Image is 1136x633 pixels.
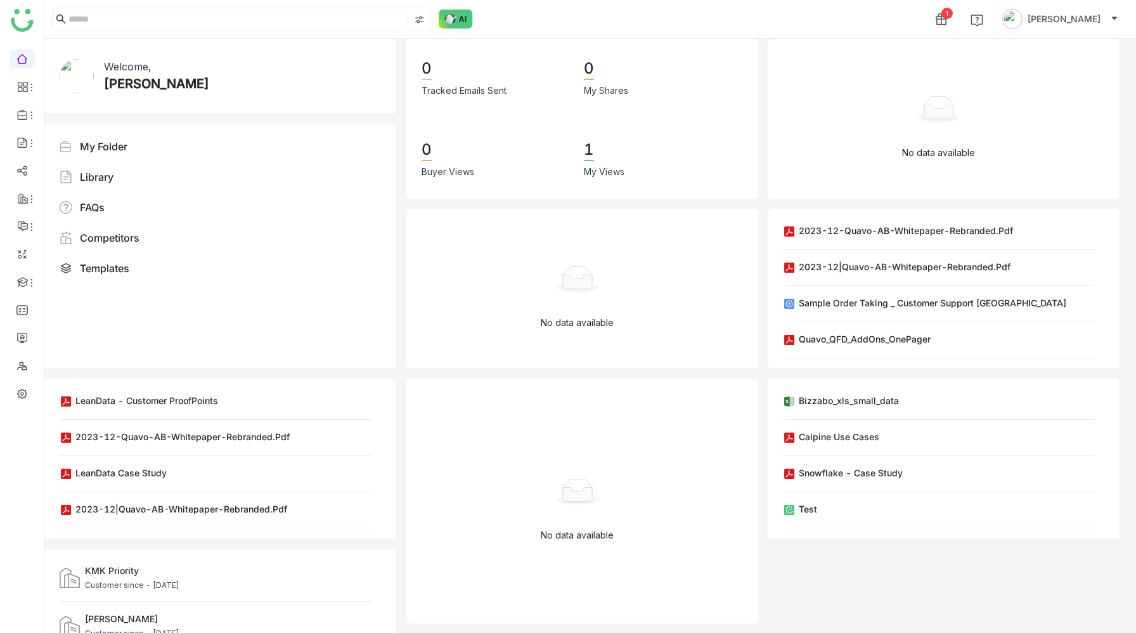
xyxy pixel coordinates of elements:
p: No data available [541,528,614,542]
div: 2023-12-Quavo-AB-Whitepaper-Rebranded.pdf [799,224,1013,237]
div: Test [799,502,817,516]
span: [PERSON_NAME] [1028,12,1100,26]
img: 645090ea6b2d153120ef2a28 [60,59,94,93]
div: Competitors [80,230,139,245]
img: search-type.svg [415,15,425,25]
div: My Shares [584,84,628,98]
div: Customer since - [DATE] [85,580,179,591]
div: 2023-12|Quavo-AB-Whitepaper-Rebranded.pdf [799,260,1010,273]
div: Sample Order Taking _ Customer Support [GEOGRAPHIC_DATA] [799,296,1066,310]
div: Calpine Use Cases [799,430,879,443]
div: 0 [584,58,594,80]
div: 0 [422,140,432,161]
p: No data available [541,316,614,330]
img: customers.svg [60,568,80,588]
div: Snowflake - Case Study [799,466,903,480]
div: Buyer Views [422,165,474,179]
img: logo [11,9,34,32]
img: avatar [1002,9,1023,29]
div: KMK Priority [85,564,179,577]
div: 1 [584,140,594,161]
div: LeanData - Customer ProofPoints [75,394,218,407]
div: Library [80,169,113,185]
div: 2023-12-Quavo-AB-Whitepaper-Rebranded.pdf [75,430,290,443]
div: 0 [422,58,432,80]
div: [PERSON_NAME] [104,74,209,93]
div: Tracked Emails Sent [422,84,507,98]
div: Templates [80,261,129,276]
div: 2023-12|Quavo-AB-Whitepaper-Rebranded.pdf [75,502,287,516]
div: 1 [941,8,953,19]
img: ask-buddy-normal.svg [439,10,473,29]
div: Bizzabo_xls_small_data [799,394,899,407]
div: My Folder [80,139,127,154]
div: My Views [584,165,624,179]
div: LeanData case study [75,466,167,480]
p: No data available [902,146,975,160]
div: [PERSON_NAME] [85,612,179,625]
button: [PERSON_NAME] [1000,9,1121,29]
img: help.svg [971,14,983,27]
div: FAQs [80,200,105,215]
div: Welcome, [104,59,151,74]
div: Quavo_QFD_AddOns_OnePager [799,332,931,346]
